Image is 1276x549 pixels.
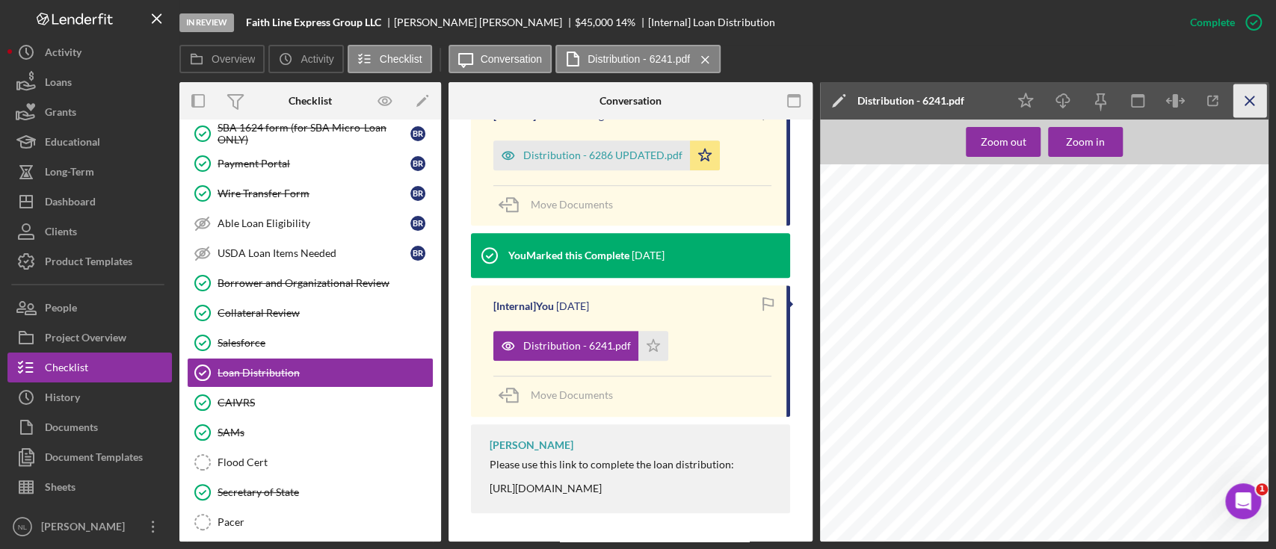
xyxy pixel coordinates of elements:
div: Project Overview [45,323,126,356]
time: 2025-09-12 03:51 [556,300,589,312]
div: B R [410,186,425,201]
div: Clients [45,217,77,250]
a: USDA Loan Items NeededBR [187,238,434,268]
span: Closing Location [860,390,924,398]
span:  [1014,334,1017,342]
span:  [860,474,863,482]
span: 1 [1256,483,1268,495]
button: Dashboard [7,187,172,217]
div: [PERSON_NAME] [490,439,573,451]
b: Faith Line Express Group LLC [246,16,381,28]
a: Activity [7,37,172,67]
div: Distribution - 6241.pdf [523,340,631,352]
button: Project Overview [7,323,172,353]
div: Product Templates [45,246,132,280]
div: Dashboard [45,187,96,220]
button: Checklist [348,45,432,73]
div: Checklist [289,95,332,107]
span: Amortization Type [1017,194,1085,202]
span:  [860,158,863,167]
span: Additional Collateral? [987,325,1067,333]
span: DocuSign [863,402,897,410]
label: Activity [300,53,333,65]
span:  [1097,158,1100,167]
a: Educational [7,127,172,157]
button: People [7,293,172,323]
button: Checklist [7,353,172,382]
span: [US_VEHICLE_IDENTIFICATION_NUMBER] [1035,304,1193,312]
span: Estimated Monthly Payment Amount [1017,227,1153,235]
span: [EMAIL_ADDRESS][DOMAIN_NAME] [1020,402,1153,410]
div: Distribution - 6286 UPDATED.pdf [523,149,682,161]
div: Zoom out [981,127,1026,157]
a: Loans [7,67,172,97]
a: Pacer [187,507,434,537]
div: Document Templates [45,442,143,476]
span: No [1023,334,1032,342]
div: You Marked this Complete [508,249,629,261]
button: NL[PERSON_NAME] [7,512,172,542]
div: B R [410,216,425,231]
button: Distribution - 6241.pdf [555,45,721,73]
span: $1,055.40 [1020,239,1055,247]
time: 2025-09-12 03:51 [632,249,665,261]
a: Documents [7,412,172,442]
iframe: Intercom live chat [1225,483,1261,519]
div: Activity [45,37,81,71]
span: Collateral [860,227,896,235]
span: Kelley Blue Book or Truck Trader Value [860,292,1008,300]
span:  [887,474,890,482]
span: Collateral Recorded or Transferred? [1017,259,1152,267]
span: Yes [869,474,883,482]
div: Long-Term [45,157,94,190]
span: Vehicle [863,239,888,247]
button: Clients [7,217,172,246]
button: Zoom in [1048,127,1123,157]
button: Distribution - 6286 UPDATED.pdf [493,140,720,170]
div: [Internal] You [493,300,554,312]
div: B R [410,156,425,171]
a: Product Templates [7,246,172,276]
span: Comments and Specifics [860,176,1002,188]
span:  [887,158,890,167]
div: Distribution - 6241.pdf [857,95,964,107]
div: Checklist [45,353,88,386]
a: Flood Cert [187,447,434,477]
button: Zoom out [966,127,1041,157]
div: Pacer [218,516,433,528]
div: Flood Cert [218,456,433,468]
a: Salesforce [187,328,434,358]
span: Once the client has picked up title and shows proof of adding our lien, as well as adding us [863,536,1177,544]
div: Loan Distribution [218,367,433,379]
text: NL [18,523,28,531]
span: documents please send a wire to [PERSON_NAME] to purchase the truck. The client will then pick up [863,514,1215,522]
div: History [45,382,80,416]
button: Move Documents [493,376,628,414]
a: SAMs [187,418,434,447]
span: Other Comments [860,491,924,500]
div: B R [410,246,425,261]
span:  [987,334,990,342]
a: Able Loan EligibilityBR [187,208,434,238]
span: Move Documents [531,198,613,211]
a: Wire Transfer FormBR [187,179,434,208]
label: Checklist [380,53,422,65]
button: Long-Term [7,157,172,187]
span: Co-Borrower or Co-[PERSON_NAME] Email [860,423,1026,431]
a: Collateral Review [187,298,434,328]
div: Collateral Review [218,307,433,319]
span: Recording New Collateral [1020,272,1109,280]
button: Grants [7,97,172,127]
a: CAIVRS [187,388,434,418]
a: Document Templates [7,442,172,472]
div: [PERSON_NAME] [PERSON_NAME] [394,16,575,28]
button: Distribution - 6241.pdf [493,331,668,361]
div: Please use this link to complete the loan distribution: [URL][DOMAIN_NAME] [490,459,734,494]
button: Sheets [7,472,172,502]
span: No [896,474,906,482]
